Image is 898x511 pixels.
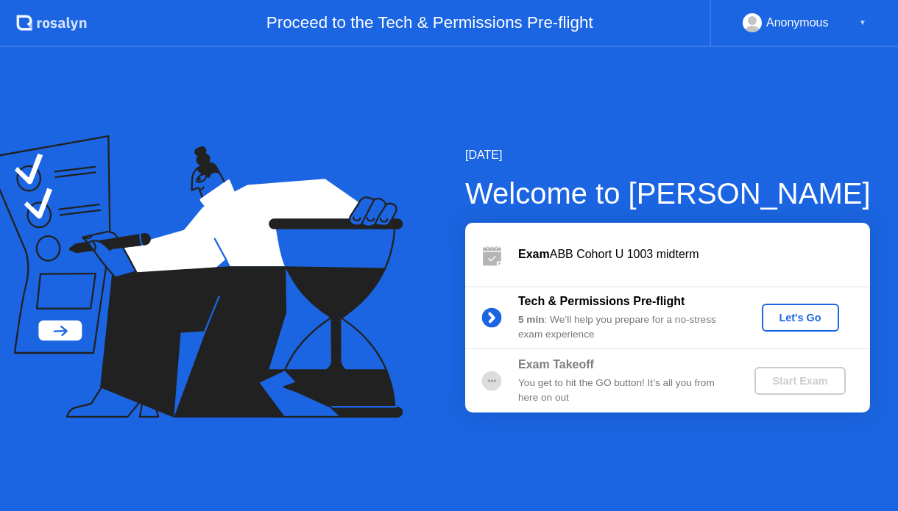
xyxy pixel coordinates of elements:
b: 5 min [518,314,545,325]
div: Welcome to [PERSON_NAME] [465,171,871,215]
b: Tech & Permissions Pre-flight [518,295,685,307]
div: : We’ll help you prepare for a no-stress exam experience [518,312,730,343]
div: ▼ [859,13,866,32]
div: ABB Cohort U 1003 midterm [518,246,870,263]
div: You get to hit the GO button! It’s all you from here on out [518,376,730,406]
div: [DATE] [465,146,871,164]
div: Let's Go [768,312,833,324]
div: Start Exam [760,375,839,387]
b: Exam [518,248,550,260]
div: Anonymous [766,13,829,32]
button: Start Exam [754,367,845,395]
b: Exam Takeoff [518,358,594,371]
button: Let's Go [762,304,839,332]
